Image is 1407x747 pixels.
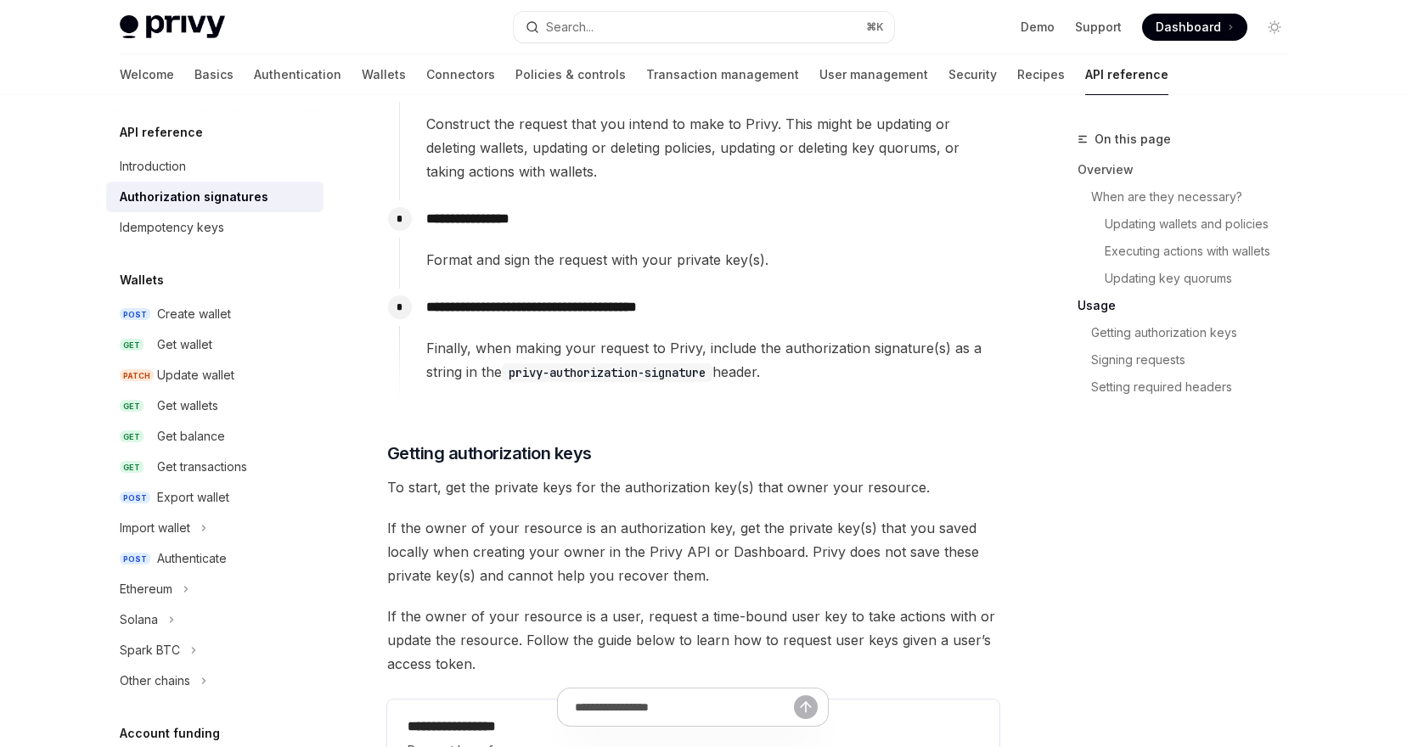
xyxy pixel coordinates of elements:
[157,457,247,477] div: Get transactions
[106,666,324,696] button: Other chains
[1085,54,1168,95] a: API reference
[120,156,186,177] div: Introduction
[1075,19,1122,36] a: Support
[1078,319,1302,346] a: Getting authorization keys
[120,270,164,290] h5: Wallets
[120,369,154,382] span: PATCH
[157,304,231,324] div: Create wallet
[387,441,592,465] span: Getting authorization keys
[387,604,999,676] span: If the owner of your resource is a user, request a time-bound user key to take actions with or up...
[106,513,324,543] button: Import wallet
[1017,54,1065,95] a: Recipes
[254,54,341,95] a: Authentication
[120,461,144,474] span: GET
[1078,265,1302,292] a: Updating key quorums
[157,487,229,508] div: Export wallet
[120,430,144,443] span: GET
[387,475,999,499] span: To start, get the private keys for the authorization key(s) that owner your resource.
[1078,156,1302,183] a: Overview
[120,217,224,238] div: Idempotency keys
[1078,211,1302,238] a: Updating wallets and policies
[1078,292,1302,319] a: Usage
[106,421,324,452] a: GETGet balance
[106,543,324,574] a: POSTAuthenticate
[106,182,324,212] a: Authorization signatures
[120,518,190,538] div: Import wallet
[819,54,928,95] a: User management
[120,400,144,413] span: GET
[426,336,999,384] span: Finally, when making your request to Privy, include the authorization signature(s) as a string in...
[120,187,268,207] div: Authorization signatures
[426,248,999,272] div: Format and sign the request with your private key(s).
[426,54,495,95] a: Connectors
[387,516,999,587] span: If the owner of your resource is an authorization key, get the private key(s) that you saved loca...
[120,640,180,660] div: Spark BTC
[157,548,227,569] div: Authenticate
[120,54,174,95] a: Welcome
[194,54,234,95] a: Basics
[120,339,144,351] span: GET
[157,365,234,385] div: Update wallet
[106,574,324,604] button: Ethereum
[1078,373,1302,401] a: Setting required headers
[120,15,225,39] img: light logo
[120,308,150,321] span: POST
[866,20,884,34] span: ⌘ K
[120,579,172,599] div: Ethereum
[1078,183,1302,211] a: When are they necessary?
[157,396,218,416] div: Get wallets
[502,363,712,382] code: privy-authorization-signature
[106,635,324,666] button: Spark BTC
[106,390,324,421] a: GETGet wallets
[106,151,324,182] a: Introduction
[157,426,225,447] div: Get balance
[106,604,324,635] button: Solana
[120,491,150,504] span: POST
[120,609,158,630] div: Solana
[1095,129,1171,149] span: On this page
[515,54,626,95] a: Policies & controls
[1261,14,1288,41] button: Toggle dark mode
[106,482,324,513] a: POSTExport wallet
[120,553,150,565] span: POST
[120,122,203,143] h5: API reference
[426,112,999,183] span: Construct the request that you intend to make to Privy. This might be updating or deleting wallet...
[948,54,997,95] a: Security
[120,723,220,744] h5: Account funding
[575,688,794,726] input: Ask a question...
[1021,19,1055,36] a: Demo
[106,329,324,360] a: GETGet wallet
[546,17,594,37] div: Search...
[106,360,324,390] a: PATCHUpdate wallet
[1156,19,1221,36] span: Dashboard
[1142,14,1247,41] a: Dashboard
[362,54,406,95] a: Wallets
[106,212,324,243] a: Idempotency keys
[646,54,799,95] a: Transaction management
[1078,346,1302,373] a: Signing requests
[106,299,324,329] a: POSTCreate wallet
[514,12,894,42] button: Search...⌘K
[120,671,190,691] div: Other chains
[1078,238,1302,265] a: Executing actions with wallets
[157,334,212,355] div: Get wallet
[106,452,324,482] a: GETGet transactions
[794,695,818,719] button: Send message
